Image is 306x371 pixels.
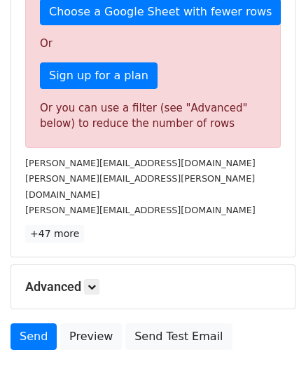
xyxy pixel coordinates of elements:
a: Preview [60,323,122,350]
a: Sign up for a plan [40,62,158,89]
h5: Advanced [25,279,281,295]
a: Send Test Email [125,323,232,350]
small: [PERSON_NAME][EMAIL_ADDRESS][DOMAIN_NAME] [25,205,256,215]
div: Or you can use a filter (see "Advanced" below) to reduce the number of rows [40,100,266,132]
a: Send [11,323,57,350]
small: [PERSON_NAME][EMAIL_ADDRESS][PERSON_NAME][DOMAIN_NAME] [25,173,255,200]
iframe: Chat Widget [236,304,306,371]
a: +47 more [25,225,84,243]
small: [PERSON_NAME][EMAIL_ADDRESS][DOMAIN_NAME] [25,158,256,168]
p: Or [40,36,266,51]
